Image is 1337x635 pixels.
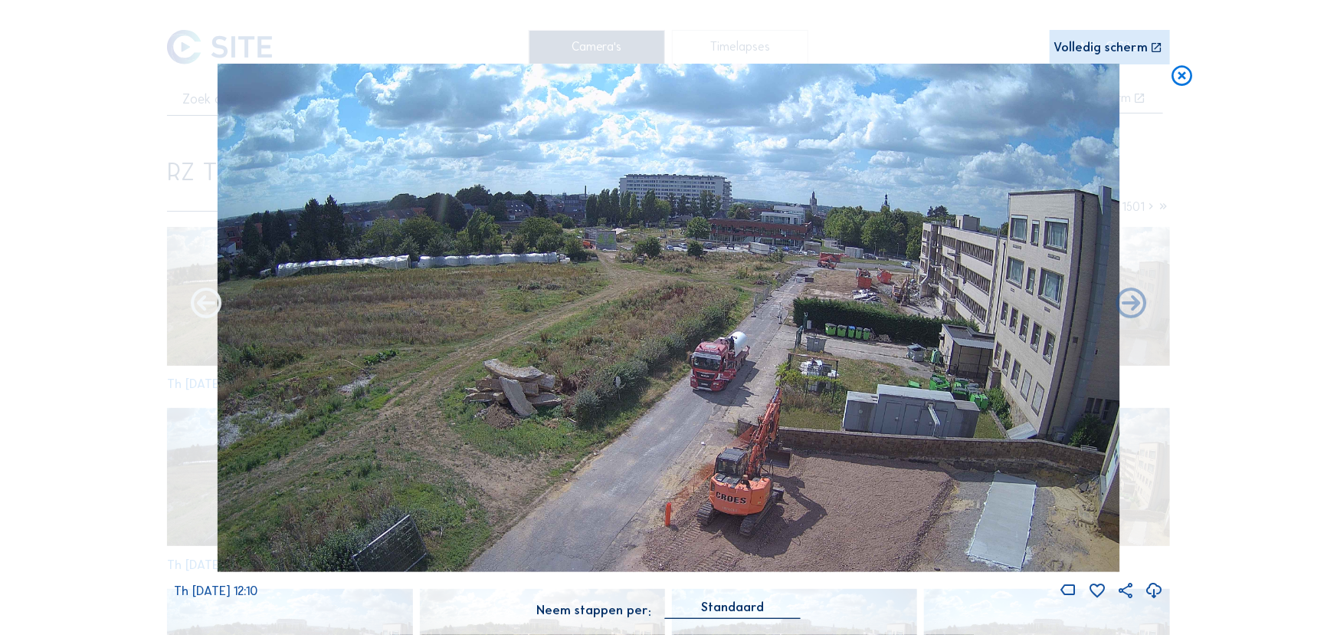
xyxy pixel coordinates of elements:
[1113,286,1150,323] i: Back
[174,584,257,598] span: Th [DATE] 12:10
[664,600,801,618] div: Standaard
[701,600,764,614] div: Standaard
[188,286,224,323] i: Forward
[536,604,651,617] div: Neem stappen per:
[1054,41,1149,54] div: Volledig scherm
[218,64,1120,571] img: Image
